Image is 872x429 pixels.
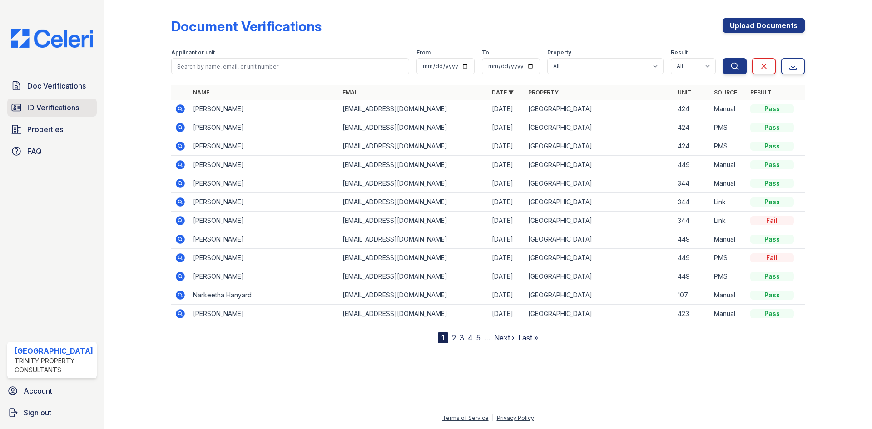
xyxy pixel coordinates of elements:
[750,291,794,300] div: Pass
[4,404,100,422] a: Sign out
[525,137,674,156] td: [GEOGRAPHIC_DATA]
[339,230,488,249] td: [EMAIL_ADDRESS][DOMAIN_NAME]
[518,333,538,342] a: Last »
[339,267,488,286] td: [EMAIL_ADDRESS][DOMAIN_NAME]
[189,137,339,156] td: [PERSON_NAME]
[4,29,100,48] img: CE_Logo_Blue-a8612792a0a2168367f1c8372b55b34899dd931a85d93a1a3d3e32e68fde9ad4.png
[710,249,747,267] td: PMS
[674,305,710,323] td: 423
[710,118,747,137] td: PMS
[171,18,322,35] div: Document Verifications
[525,156,674,174] td: [GEOGRAPHIC_DATA]
[339,156,488,174] td: [EMAIL_ADDRESS][DOMAIN_NAME]
[442,414,489,421] a: Terms of Service
[497,414,534,421] a: Privacy Policy
[452,333,456,342] a: 2
[24,385,52,396] span: Account
[189,193,339,212] td: [PERSON_NAME]
[750,142,794,151] div: Pass
[339,100,488,118] td: [EMAIL_ADDRESS][DOMAIN_NAME]
[189,267,339,286] td: [PERSON_NAME]
[710,137,747,156] td: PMS
[750,160,794,169] div: Pass
[750,253,794,262] div: Fail
[750,272,794,281] div: Pass
[7,142,97,160] a: FAQ
[7,120,97,138] a: Properties
[674,100,710,118] td: 424
[189,156,339,174] td: [PERSON_NAME]
[710,156,747,174] td: Manual
[171,49,215,56] label: Applicant or unit
[488,249,525,267] td: [DATE]
[4,382,100,400] a: Account
[750,123,794,132] div: Pass
[528,89,559,96] a: Property
[416,49,431,56] label: From
[525,305,674,323] td: [GEOGRAPHIC_DATA]
[7,99,97,117] a: ID Verifications
[488,193,525,212] td: [DATE]
[460,333,464,342] a: 3
[484,332,490,343] span: …
[339,193,488,212] td: [EMAIL_ADDRESS][DOMAIN_NAME]
[492,89,514,96] a: Date ▼
[750,216,794,225] div: Fail
[189,212,339,230] td: [PERSON_NAME]
[488,137,525,156] td: [DATE]
[525,230,674,249] td: [GEOGRAPHIC_DATA]
[674,118,710,137] td: 424
[488,212,525,230] td: [DATE]
[710,305,747,323] td: Manual
[342,89,359,96] a: Email
[525,118,674,137] td: [GEOGRAPHIC_DATA]
[710,174,747,193] td: Manual
[15,345,93,356] div: [GEOGRAPHIC_DATA]
[171,58,409,74] input: Search by name, email, or unit number
[488,286,525,305] td: [DATE]
[339,118,488,137] td: [EMAIL_ADDRESS][DOMAIN_NAME]
[7,77,97,95] a: Doc Verifications
[525,212,674,230] td: [GEOGRAPHIC_DATA]
[710,267,747,286] td: PMS
[189,174,339,193] td: [PERSON_NAME]
[339,137,488,156] td: [EMAIL_ADDRESS][DOMAIN_NAME]
[488,100,525,118] td: [DATE]
[339,174,488,193] td: [EMAIL_ADDRESS][DOMAIN_NAME]
[525,193,674,212] td: [GEOGRAPHIC_DATA]
[189,100,339,118] td: [PERSON_NAME]
[488,156,525,174] td: [DATE]
[710,212,747,230] td: Link
[339,305,488,323] td: [EMAIL_ADDRESS][DOMAIN_NAME]
[674,174,710,193] td: 344
[710,193,747,212] td: Link
[750,197,794,207] div: Pass
[339,249,488,267] td: [EMAIL_ADDRESS][DOMAIN_NAME]
[674,249,710,267] td: 449
[674,267,710,286] td: 449
[27,146,42,157] span: FAQ
[750,89,772,96] a: Result
[678,89,691,96] a: Unit
[750,309,794,318] div: Pass
[27,102,79,113] span: ID Verifications
[525,286,674,305] td: [GEOGRAPHIC_DATA]
[189,305,339,323] td: [PERSON_NAME]
[750,235,794,244] div: Pass
[24,407,51,418] span: Sign out
[27,80,86,91] span: Doc Verifications
[714,89,737,96] a: Source
[27,124,63,135] span: Properties
[525,249,674,267] td: [GEOGRAPHIC_DATA]
[468,333,473,342] a: 4
[488,305,525,323] td: [DATE]
[339,212,488,230] td: [EMAIL_ADDRESS][DOMAIN_NAME]
[750,179,794,188] div: Pass
[488,267,525,286] td: [DATE]
[492,414,494,421] div: |
[674,156,710,174] td: 449
[750,104,794,113] div: Pass
[674,137,710,156] td: 424
[674,193,710,212] td: 344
